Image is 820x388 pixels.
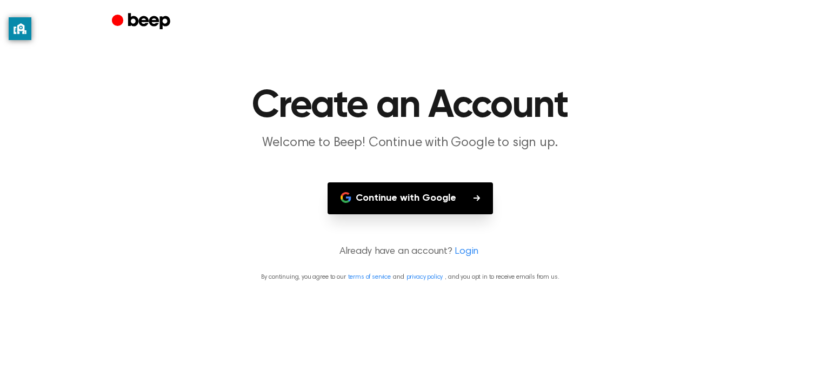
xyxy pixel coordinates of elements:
[9,17,31,40] button: privacy banner
[134,87,687,126] h1: Create an Account
[406,274,443,280] a: privacy policy
[13,245,807,259] p: Already have an account?
[112,11,173,32] a: Beep
[203,134,618,152] p: Welcome to Beep! Continue with Google to sign up.
[348,274,391,280] a: terms of service
[328,182,493,214] button: Continue with Google
[455,245,478,259] a: Login
[13,272,807,282] p: By continuing, you agree to our and , and you opt in to receive emails from us.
